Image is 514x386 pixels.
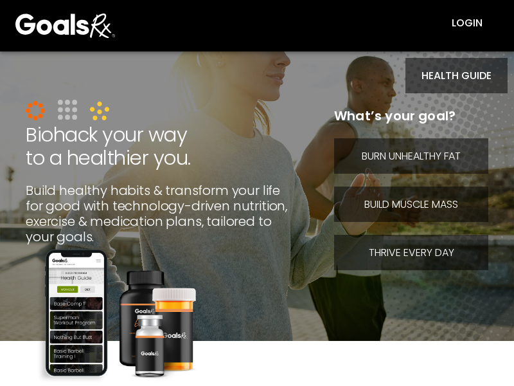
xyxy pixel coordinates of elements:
button: HEALTH GUIDE [405,58,508,93]
p: What’s your goal? [334,106,488,125]
h1: Biohack your way to a healthier you. [26,124,296,170]
button: Build muscle mass [334,187,488,222]
img: burn-icon.2bfaa692.svg [26,101,45,120]
img: build-icon.03ee501b.svg [58,100,77,120]
button: Thrive every day [334,235,488,270]
button: Burn unhealthy fat [334,138,488,174]
h2: Build healthy habits & transform your life for good with technology-driven nutrition, exercise & ... [26,183,296,244]
img: thrive-icon.4f055b23.png [90,102,109,120]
